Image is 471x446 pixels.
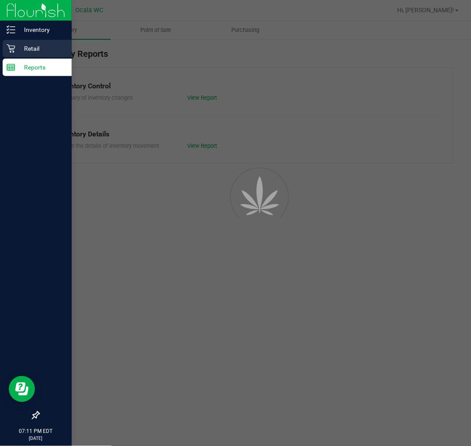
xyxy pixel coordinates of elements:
p: Reports [15,62,68,73]
inline-svg: Reports [7,63,15,72]
p: Inventory [15,24,68,35]
inline-svg: Retail [7,44,15,53]
p: Retail [15,43,68,54]
p: [DATE] [4,436,68,442]
inline-svg: Inventory [7,25,15,34]
p: 07:11 PM EDT [4,428,68,436]
iframe: Resource center [9,376,35,402]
